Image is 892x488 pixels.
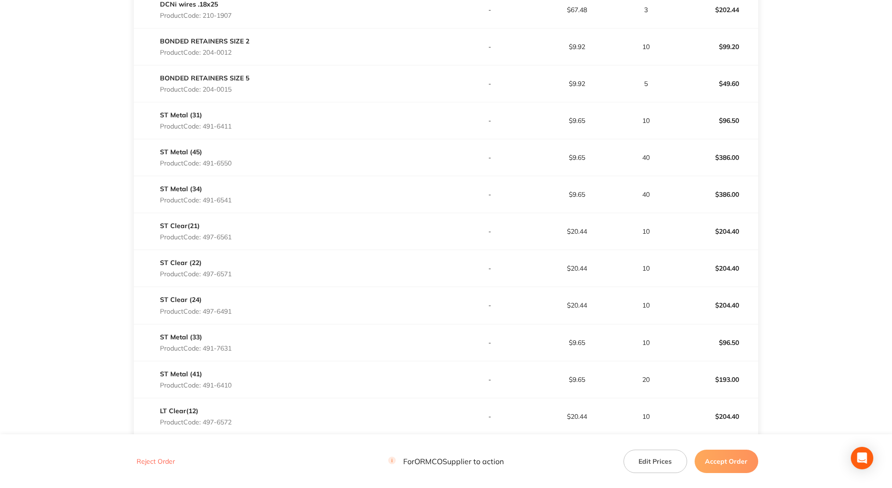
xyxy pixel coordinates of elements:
p: $9.92 [534,80,620,87]
p: Product Code: 497-6571 [160,270,232,278]
a: LT Clear(12) [160,407,198,415]
p: 10 [621,265,670,272]
p: Product Code: 491-6550 [160,159,232,167]
p: - [446,376,533,383]
p: Product Code: 491-6541 [160,196,232,204]
p: Product Code: 497-6561 [160,233,232,241]
p: $20.44 [534,265,620,272]
p: Product Code: 491-6410 [160,381,232,389]
p: Product Code: 491-7631 [160,344,232,352]
button: Edit Prices [624,449,687,473]
button: Reject Order [134,457,178,466]
p: Product Code: 210-1907 [160,12,232,19]
p: $9.92 [534,43,620,50]
p: $193.00 [671,368,758,391]
p: 10 [621,339,670,346]
p: - [446,43,533,50]
p: - [446,339,533,346]
p: $67.48 [534,6,620,14]
a: ST Clear (22) [160,258,202,267]
p: $204.40 [671,220,758,243]
p: Product Code: 497-6572 [160,418,232,426]
p: 10 [621,413,670,420]
p: 10 [621,301,670,309]
p: $9.65 [534,339,620,346]
p: $204.40 [671,257,758,280]
a: ST Metal (34) [160,185,202,193]
p: $96.50 [671,331,758,354]
p: $20.44 [534,301,620,309]
p: 40 [621,154,670,161]
p: $99.20 [671,36,758,58]
p: $49.60 [671,72,758,95]
div: Open Intercom Messenger [851,447,873,469]
button: Accept Order [695,449,758,473]
p: - [446,228,533,235]
p: $386.00 [671,183,758,206]
a: ST Metal (41) [160,370,202,378]
p: $204.40 [671,405,758,428]
a: ST Metal (31) [160,111,202,119]
p: - [446,301,533,309]
p: $9.65 [534,191,620,198]
a: ST Clear (24) [160,295,202,304]
p: $204.40 [671,294,758,316]
a: ST Metal (33) [160,333,202,341]
p: 5 [621,80,670,87]
p: Product Code: 204-0015 [160,86,249,93]
p: $20.44 [534,413,620,420]
p: $96.50 [671,109,758,132]
a: BONDED RETAINERS SIZE 5 [160,74,249,82]
p: - [446,6,533,14]
p: $9.65 [534,117,620,124]
p: - [446,117,533,124]
p: 10 [621,43,670,50]
p: 10 [621,228,670,235]
p: 20 [621,376,670,383]
p: - [446,191,533,198]
p: $386.00 [671,146,758,169]
p: Product Code: 204-0012 [160,49,249,56]
p: 40 [621,191,670,198]
a: BONDED RETAINERS SIZE 2 [160,37,249,45]
p: 10 [621,117,670,124]
p: $20.44 [534,228,620,235]
p: - [446,413,533,420]
p: - [446,80,533,87]
p: 3 [621,6,670,14]
a: ST Metal (45) [160,148,202,156]
p: Product Code: 491-6411 [160,122,232,130]
p: - [446,265,533,272]
p: $9.65 [534,376,620,383]
a: ST Clear(21) [160,222,200,230]
p: - [446,154,533,161]
p: Product Code: 497-6491 [160,308,232,315]
p: $9.65 [534,154,620,161]
p: For ORMCO Supplier to action [388,457,504,466]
